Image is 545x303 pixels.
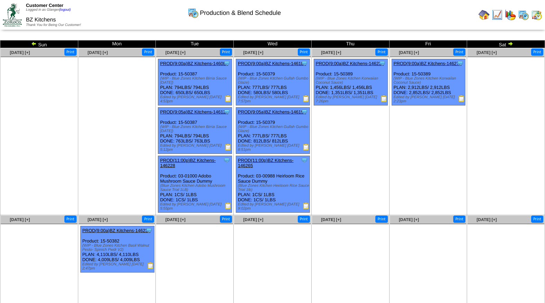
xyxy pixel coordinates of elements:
div: (WIP - Blue Zones Kitchen Birria Sauce [DATE]) [160,76,232,85]
td: Thu [311,40,389,48]
div: Edited by [PERSON_NAME] [DATE] 7:26pm [316,95,387,103]
img: Tooltip [301,60,308,67]
a: [DATE] [+] [243,50,263,55]
a: [DATE] [+] [166,217,186,222]
button: Print [453,48,465,56]
div: Product: 15-50382 PLAN: 4,110LBS / 4,110LBS DONE: 4,009LBS / 4,009LBS [80,226,154,273]
td: Mon [78,40,156,48]
button: Print [298,215,310,223]
div: Edited by [PERSON_NAME] [DATE] 2:23pm [394,95,465,103]
span: BZ Kitchens [26,17,56,23]
span: Customer Center [26,3,63,8]
td: Fri [389,40,467,48]
span: [DATE] [+] [321,217,341,222]
a: PROD(11:00p)BZ Kitchens-146228 [160,158,215,168]
div: (WIP - Blue Zones Kitchen Korwaiian Coconut Sauce) [394,76,465,85]
a: PROD(9:05a)BZ Kitchens-146125 [160,109,228,114]
img: Production Report [303,144,310,150]
div: Product: 15-50379 PLAN: 777LBS / 777LBS DONE: 812LBS / 812LBS [236,108,310,154]
img: Production Report [303,202,310,209]
img: Tooltip [301,108,308,115]
div: Edited by [PERSON_NAME] [DATE] 4:53pm [160,95,232,103]
img: Tooltip [145,227,152,234]
img: graph.gif [505,9,516,20]
div: Edited by [PERSON_NAME] [DATE] 2:47pm [82,262,154,270]
img: calendarinout.gif [531,9,542,20]
a: [DATE] [+] [88,217,108,222]
img: Tooltip [301,157,308,164]
button: Print [142,215,154,223]
a: PROD(9:05a)BZ Kitchens-146190 [238,109,306,114]
td: Wed [234,40,312,48]
a: [DATE] [+] [10,217,30,222]
a: [DATE] [+] [243,217,263,222]
img: Production Report [225,144,232,150]
img: Production Report [303,95,310,102]
a: [DATE] [+] [399,217,419,222]
button: Print [220,48,232,56]
td: Tue [156,40,234,48]
div: Product: 03-00988 Heirloom Rice Sauce Dummy PLAN: 1CS / 1LBS DONE: 1CS / 1LBS [236,156,310,213]
button: Print [64,48,77,56]
div: (WIP - Blue Zones Kitchen Basil Walnut Pesto- Spinich Pwdr V2) [82,244,154,252]
a: [DATE] [+] [321,50,341,55]
span: Thank You for Being Our Customer! [26,23,81,27]
div: Product: 15-50387 PLAN: 794LBS / 794LBS DONE: 763LBS / 763LBS [158,108,232,154]
button: Print [453,215,465,223]
img: Tooltip [223,60,230,67]
div: (WIP - Blue Zones Kitchen Birria Sauce [DATE]) [160,125,232,133]
div: (WIP - Blue Zones Kitchen Gullah Gumbo Glaze) [238,76,310,85]
span: [DATE] [+] [166,50,186,55]
a: PROD(9:00a)BZ Kitchens-146080 [160,61,228,66]
button: Print [531,48,543,56]
div: Edited by [PERSON_NAME] [DATE] 5:55pm [160,202,232,211]
button: Print [142,48,154,56]
img: Tooltip [223,108,230,115]
button: Print [375,48,387,56]
button: Print [375,215,387,223]
img: home.gif [479,9,490,20]
div: Product: 15-50379 PLAN: 777LBS / 777LBS DONE: 580LBS / 580LBS [236,59,310,105]
img: line_graph.gif [492,9,503,20]
img: calendarprod.gif [188,7,199,18]
div: (WIP - Blue Zones Kitchen Gullah Gumbo Glaze) [238,125,310,133]
img: calendarprod.gif [518,9,529,20]
div: Product: 15-50389 PLAN: 2,912LBS / 2,912LBS DONE: 2,852LBS / 2,852LBS [392,59,465,105]
a: PROD(9:00a)BZ Kitchens-146231 [82,228,151,233]
div: Edited by [PERSON_NAME] [DATE] 8:51pm [238,144,310,152]
a: PROD(9:00a)BZ Kitchens-146189 [238,61,306,66]
button: Print [531,215,543,223]
div: Product: 15-50387 PLAN: 794LBS / 794LBS DONE: 650LBS / 650LBS [158,59,232,105]
span: [DATE] [+] [477,50,497,55]
div: Edited by [PERSON_NAME] [DATE] 7:57pm [238,95,310,103]
div: Product: 03-01000 Adobo Mushroom Sauce Dummy PLAN: 1CS / 1LBS DONE: 1CS / 1LBS [158,156,232,213]
a: [DATE] [+] [10,50,30,55]
a: [DATE] [+] [399,50,419,55]
div: (Blue Zones Kitchen Heirloom Rice Sauce Trial 1lb) [238,184,310,192]
a: (logout) [59,8,71,12]
a: [DATE] [+] [477,217,497,222]
div: Product: 15-50389 PLAN: 1,456LBS / 1,456LBS DONE: 1,351LBS / 1,351LBS [314,59,387,105]
button: Print [220,215,232,223]
div: Edited by [PERSON_NAME] [DATE] 5:12pm [160,144,232,152]
img: arrowleft.gif [31,41,37,46]
td: Sat [467,40,545,48]
div: Edited by [PERSON_NAME] [DATE] 9:02pm [238,202,310,211]
img: Production Report [147,262,154,269]
img: Production Report [225,95,232,102]
span: Logged in as Glanger [26,8,71,12]
a: [DATE] [+] [88,50,108,55]
img: arrowright.gif [508,41,513,46]
div: (Blue Zones Kitchen Adobo Mushroom Sauce Trial 1LB) [160,184,232,192]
